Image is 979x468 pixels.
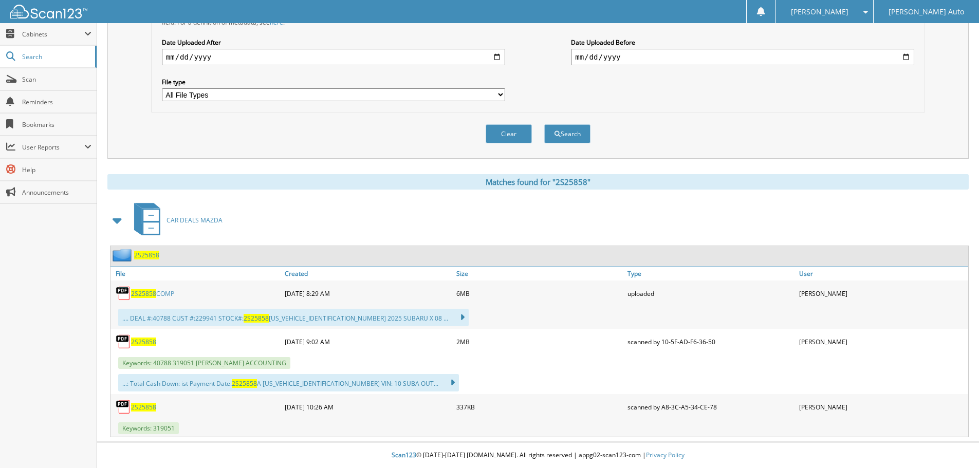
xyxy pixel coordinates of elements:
[797,397,968,417] div: [PERSON_NAME]
[571,49,914,65] input: end
[22,188,91,197] span: Announcements
[131,289,174,298] a: 2S25858COMP
[162,38,505,47] label: Date Uploaded After
[928,419,979,468] iframe: Chat Widget
[22,52,90,61] span: Search
[797,267,968,280] a: User
[232,379,257,388] span: 2S25858
[244,314,269,323] span: 2S25858
[486,124,532,143] button: Clear
[22,75,91,84] span: Scan
[162,78,505,86] label: File type
[116,286,131,301] img: PDF.png
[131,289,156,298] span: 2S25858
[625,283,797,304] div: uploaded
[22,165,91,174] span: Help
[454,283,625,304] div: 6MB
[22,120,91,129] span: Bookmarks
[791,9,848,15] span: [PERSON_NAME]
[110,267,282,280] a: File
[392,451,416,459] span: Scan123
[454,267,625,280] a: Size
[118,357,290,369] span: Keywords: 40788 319051 [PERSON_NAME] ACCOUNTING
[97,443,979,468] div: © [DATE]-[DATE] [DOMAIN_NAME]. All rights reserved | appg02-scan123-com |
[107,174,969,190] div: Matches found for "2S25858"
[22,143,84,152] span: User Reports
[118,309,469,326] div: .... DEAL #:40788 CUST #:229941 STOCK#: [US_VEHICLE_IDENTIFICATION_NUMBER] 2025 SUBARU X 08 ...
[889,9,964,15] span: [PERSON_NAME] Auto
[162,49,505,65] input: start
[282,267,454,280] a: Created
[571,38,914,47] label: Date Uploaded Before
[131,338,156,346] a: 2S25858
[625,267,797,280] a: Type
[646,451,685,459] a: Privacy Policy
[282,331,454,352] div: [DATE] 9:02 AM
[167,216,223,224] span: CAR DEALS MAZDA
[625,397,797,417] div: scanned by A8-3C-A5-34-CE-78
[454,331,625,352] div: 2MB
[22,30,84,39] span: Cabinets
[10,5,87,18] img: scan123-logo-white.svg
[454,397,625,417] div: 337KB
[797,283,968,304] div: [PERSON_NAME]
[134,251,159,259] a: 2S25858
[544,124,590,143] button: Search
[116,334,131,349] img: PDF.png
[282,283,454,304] div: [DATE] 8:29 AM
[22,98,91,106] span: Reminders
[131,403,156,411] a: 2S25858
[118,422,179,434] span: Keywords: 319051
[625,331,797,352] div: scanned by 10-5F-AD-F6-36-50
[128,200,223,240] a: CAR DEALS MAZDA
[118,374,459,391] div: ...: Total Cash Down: ist Payment Date: A [US_VEHICLE_IDENTIFICATION_NUMBER] VIN: 10 SUBA OUT...
[113,249,134,261] img: folder2.png
[797,331,968,352] div: [PERSON_NAME]
[282,397,454,417] div: [DATE] 10:26 AM
[116,399,131,415] img: PDF.png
